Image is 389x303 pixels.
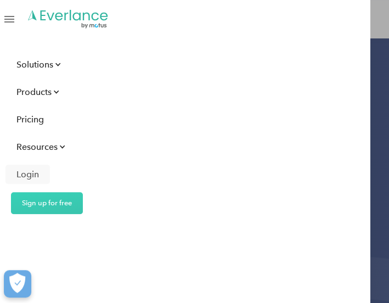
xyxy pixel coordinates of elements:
[5,110,55,129] a: Pricing
[5,82,68,102] div: Products
[16,113,44,126] div: Pricing
[16,167,39,181] div: Login
[5,137,74,156] div: Resources
[27,9,109,30] a: Go to homepage
[16,58,53,71] div: Solutions
[4,270,31,298] button: Cookies Settings
[5,165,50,184] a: Login
[11,192,83,214] a: Sign up for free
[5,55,70,74] div: Solutions
[16,85,52,99] div: Products
[16,140,58,154] div: Resources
